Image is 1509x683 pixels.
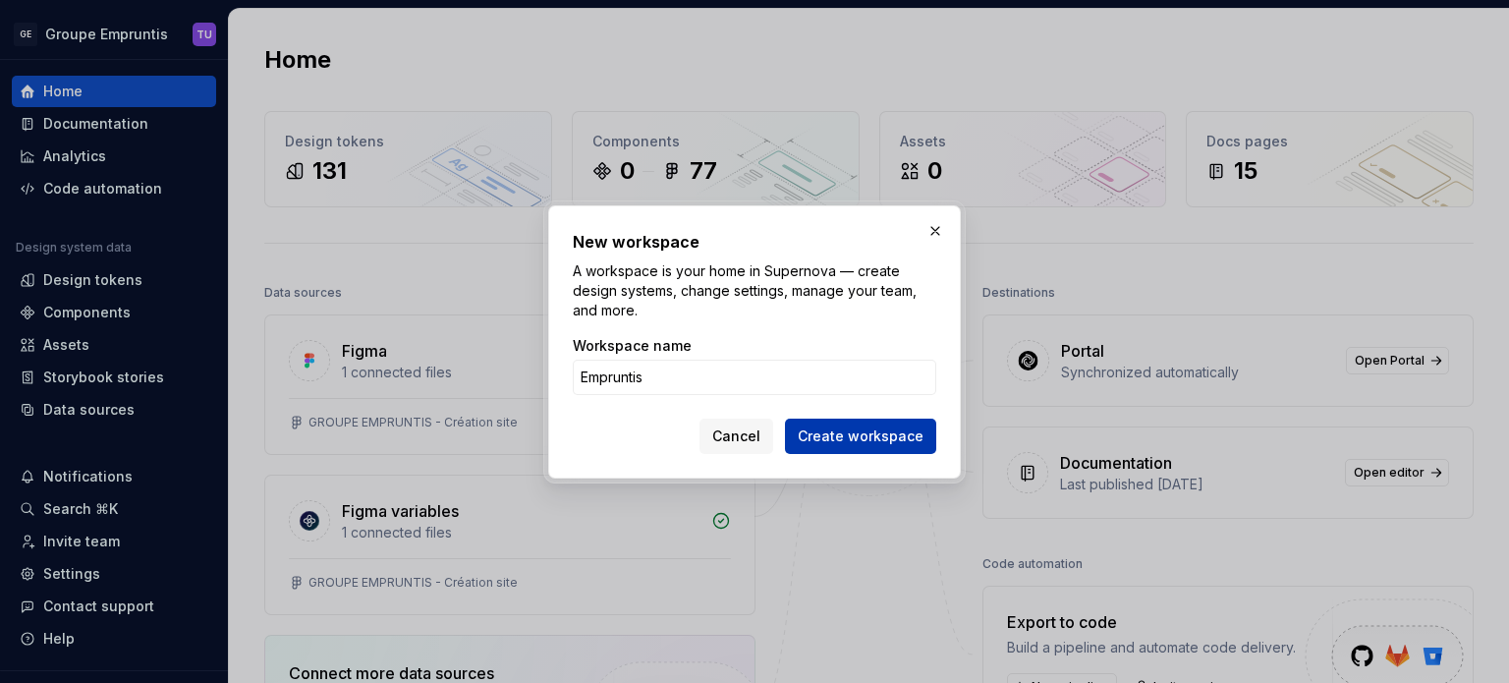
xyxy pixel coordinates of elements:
[573,261,936,320] p: A workspace is your home in Supernova — create design systems, change settings, manage your team,...
[798,427,923,446] span: Create workspace
[712,427,760,446] span: Cancel
[573,336,692,356] label: Workspace name
[699,419,773,454] button: Cancel
[573,230,936,254] h2: New workspace
[785,419,936,454] button: Create workspace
